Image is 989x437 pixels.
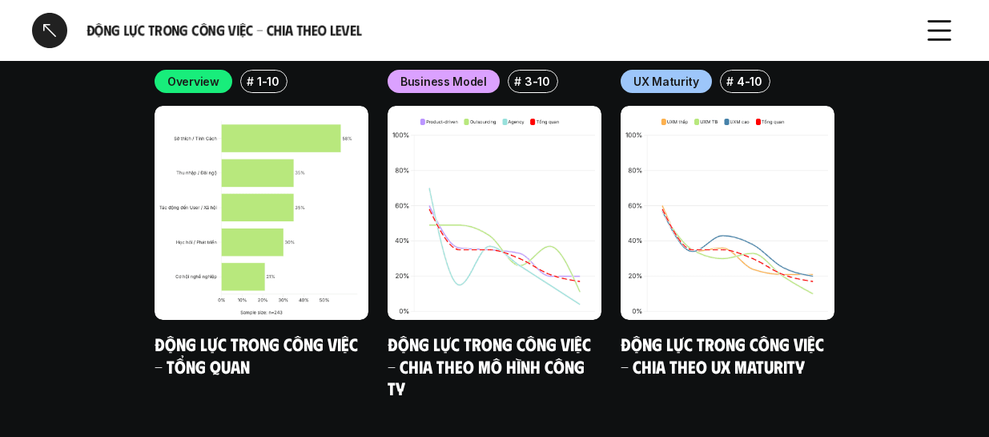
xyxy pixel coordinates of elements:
a: Động lực trong công việc - Chia theo UX Maturity [621,333,828,377]
p: 3-10 [525,73,550,90]
p: 1-10 [256,73,279,90]
p: Business Model [400,73,487,90]
p: 4-10 [737,73,762,90]
p: UX Maturity [633,73,699,90]
h6: # [726,75,734,87]
a: Động lực trong công việc - Chia theo mô hình công ty [388,333,595,399]
h6: # [514,75,521,87]
h6: # [246,75,253,87]
h6: Động lực trong công việc - Chia theo Level [86,21,903,39]
a: Động lực trong công việc - Tổng quan [155,333,362,377]
p: Overview [167,73,219,90]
